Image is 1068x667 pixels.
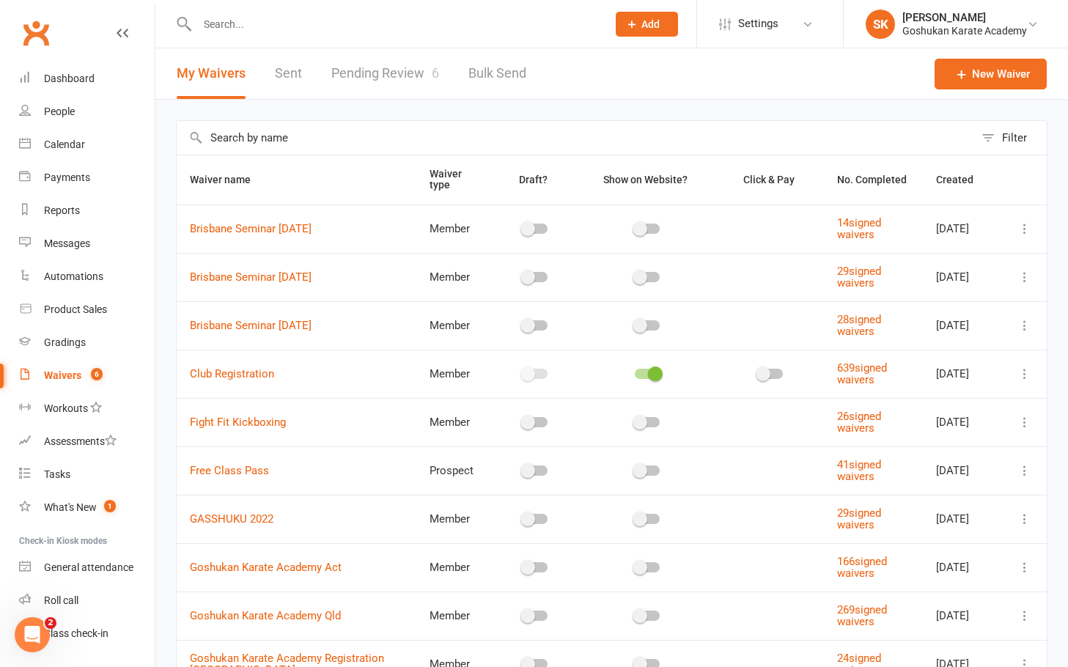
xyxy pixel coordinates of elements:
a: 29signed waivers [837,506,881,532]
div: SK [866,10,895,39]
td: Member [416,398,493,446]
div: Product Sales [44,303,107,315]
div: General attendance [44,561,133,573]
a: Automations [19,260,155,293]
button: My Waivers [177,48,246,99]
button: Created [936,171,990,188]
div: What's New [44,501,97,513]
a: What's New1 [19,491,155,524]
div: People [44,106,75,117]
div: Goshukan Karate Academy [902,24,1027,37]
th: Waiver type [416,155,493,204]
a: Workouts [19,392,155,425]
a: Brisbane Seminar [DATE] [190,222,312,235]
span: Waiver name [190,174,267,185]
iframe: Intercom live chat [15,617,50,652]
a: Assessments [19,425,155,458]
th: No. Completed [824,155,923,204]
a: New Waiver [935,59,1047,89]
a: Brisbane Seminar [DATE] [190,319,312,332]
a: Dashboard [19,62,155,95]
td: Member [416,350,493,398]
button: Add [616,12,678,37]
div: Automations [44,270,103,282]
input: Search... [193,14,597,34]
a: People [19,95,155,128]
td: [DATE] [923,495,1003,543]
a: Free Class Pass [190,464,269,477]
div: Assessments [44,435,117,447]
button: Show on Website? [590,171,704,188]
div: Reports [44,204,80,216]
a: Reports [19,194,155,227]
a: Clubworx [18,15,54,51]
td: [DATE] [923,253,1003,301]
a: Sent [275,48,302,99]
a: 28signed waivers [837,313,881,339]
span: 2 [45,617,56,629]
td: [DATE] [923,204,1003,253]
span: 6 [91,368,103,380]
a: 166signed waivers [837,555,887,581]
td: [DATE] [923,446,1003,495]
span: Add [641,18,660,30]
td: Member [416,301,493,350]
a: 29signed waivers [837,265,881,290]
td: Member [416,495,493,543]
a: Goshukan Karate Academy Qld [190,609,341,622]
a: Brisbane Seminar [DATE] [190,270,312,284]
span: Click & Pay [743,174,795,185]
input: Search by name [177,121,974,155]
div: Waivers [44,369,81,381]
span: Settings [738,7,778,40]
a: Waivers 6 [19,359,155,392]
a: 14signed waivers [837,216,881,242]
div: Tasks [44,468,70,480]
a: Payments [19,161,155,194]
a: 41signed waivers [837,458,881,484]
a: Roll call [19,584,155,617]
span: Show on Website? [603,174,688,185]
a: Pending Review6 [331,48,439,99]
div: Calendar [44,139,85,150]
td: [DATE] [923,543,1003,592]
span: Draft? [519,174,548,185]
button: Click & Pay [730,171,811,188]
a: 26signed waivers [837,410,881,435]
span: 6 [432,65,439,81]
td: Prospect [416,446,493,495]
td: [DATE] [923,398,1003,446]
div: Gradings [44,336,86,348]
a: Fight Fit Kickboxing [190,416,286,429]
a: Class kiosk mode [19,617,155,650]
td: Member [416,592,493,640]
a: General attendance kiosk mode [19,551,155,584]
td: Member [416,543,493,592]
div: Dashboard [44,73,95,84]
td: [DATE] [923,350,1003,398]
td: Member [416,253,493,301]
a: 639signed waivers [837,361,887,387]
span: 1 [104,500,116,512]
button: Waiver name [190,171,267,188]
span: Created [936,174,990,185]
a: Calendar [19,128,155,161]
td: Member [416,204,493,253]
button: Draft? [506,171,564,188]
a: Goshukan Karate Academy Act [190,561,342,574]
td: [DATE] [923,301,1003,350]
a: Tasks [19,458,155,491]
button: Filter [974,121,1047,155]
div: Workouts [44,402,88,414]
a: Messages [19,227,155,260]
div: Class check-in [44,627,108,639]
a: Gradings [19,326,155,359]
a: Bulk Send [468,48,526,99]
div: Payments [44,172,90,183]
td: [DATE] [923,592,1003,640]
a: 269signed waivers [837,603,887,629]
div: Filter [1002,129,1027,147]
a: Product Sales [19,293,155,326]
a: GASSHUKU 2022 [190,512,273,526]
div: Messages [44,237,90,249]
